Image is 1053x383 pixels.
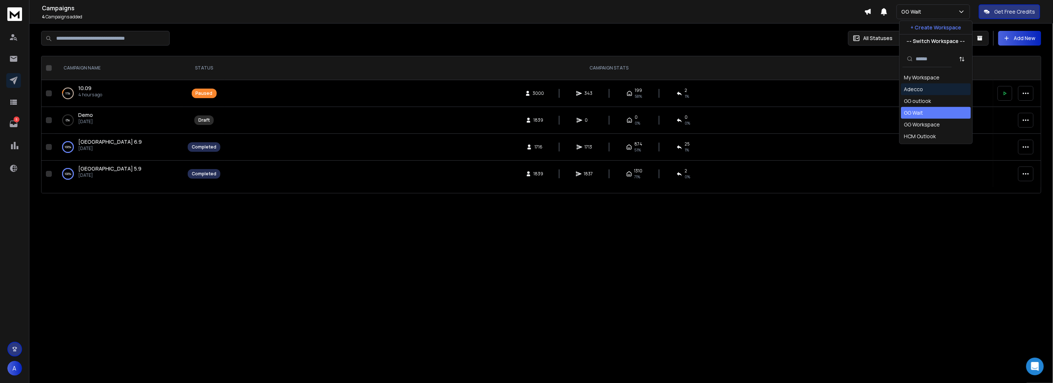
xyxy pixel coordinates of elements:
p: 5 [14,117,19,122]
span: 25 [685,141,690,147]
div: My Workspace [904,74,940,81]
span: 0 % [685,174,690,180]
p: [DATE] [78,119,93,125]
span: 199 [635,87,642,93]
span: 1839 [534,171,544,177]
button: Sort by Sort A-Z [955,51,969,66]
td: 11%10.094 hours ago [55,80,183,107]
span: 874 [634,141,642,147]
span: 1713 [585,144,592,150]
span: 0% [685,120,690,126]
div: HCM Outlook [904,133,936,140]
span: 0 [685,114,688,120]
p: --- Switch Workspace --- [907,37,965,45]
span: 0 [585,117,592,123]
a: [GEOGRAPHIC_DATA] 5.9 [78,165,141,172]
p: 4 hours ago [78,92,102,98]
a: Demo [78,111,93,119]
span: 4 [42,14,45,20]
span: 2 [685,87,687,93]
th: CAMPAIGN STATS [225,56,993,80]
div: GG outlook [904,97,931,105]
span: 2 [685,168,687,174]
a: [GEOGRAPHIC_DATA] 6.9 [78,138,142,146]
div: Completed [192,144,216,150]
button: A [7,361,22,376]
p: [DATE] [78,172,141,178]
th: STATUS [183,56,225,80]
p: 0 % [66,117,70,124]
div: GG Wait [904,109,923,117]
p: 11 % [66,90,71,97]
img: logo [7,7,22,21]
a: 5 [6,117,21,131]
div: Draft [198,117,210,123]
div: Open Intercom Messenger [1026,358,1044,375]
button: Get Free Credits [979,4,1040,19]
span: 1837 [584,171,593,177]
button: Add New [998,31,1041,46]
div: Adecco [904,86,923,93]
h1: Campaigns [42,4,864,12]
span: 1310 [634,168,643,174]
span: 1 % [685,147,689,153]
td: 100%[GEOGRAPHIC_DATA] 6.9[DATE] [55,134,183,161]
button: + Create Workspace [899,21,972,34]
th: CAMPAIGN NAME [55,56,183,80]
div: GG Workspace [904,121,940,128]
span: 1 % [685,93,689,99]
span: 51 % [634,147,641,153]
p: [DATE] [78,146,142,151]
span: 58 % [635,93,642,99]
td: 0%Demo[DATE] [55,107,183,134]
div: Paused [196,90,213,96]
p: Campaigns added [42,14,864,20]
p: + Create Workspace [910,24,961,31]
div: Completed [192,171,216,177]
span: 10.09 [78,85,91,92]
p: All Statuses [863,35,892,42]
span: 343 [584,90,592,96]
p: 100 % [65,143,71,151]
span: 0 [635,114,638,120]
span: Demo [78,111,93,118]
p: Get Free Credits [994,8,1035,15]
p: 100 % [65,170,71,178]
td: 100%[GEOGRAPHIC_DATA] 5.9[DATE] [55,161,183,187]
span: 3000 [533,90,544,96]
span: 71 % [634,174,641,180]
span: 1716 [534,144,542,150]
p: GG Wait [901,8,924,15]
span: 0% [635,120,640,126]
span: 1839 [534,117,544,123]
a: 10.09 [78,85,91,92]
